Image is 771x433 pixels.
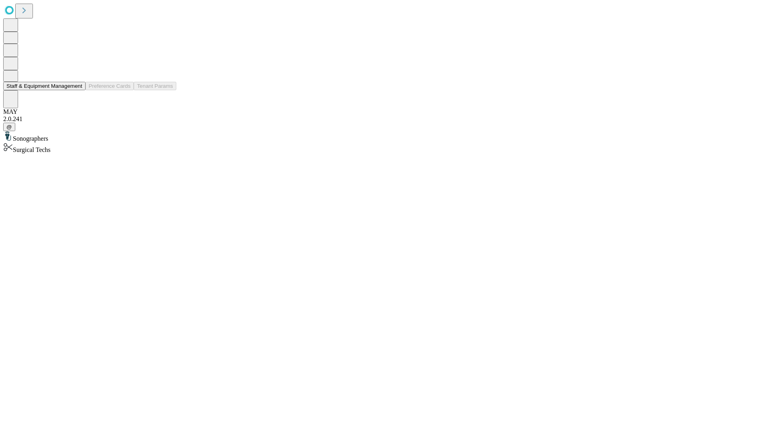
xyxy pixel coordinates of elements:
[3,82,86,90] button: Staff & Equipment Management
[3,123,15,131] button: @
[134,82,176,90] button: Tenant Params
[3,131,768,142] div: Sonographers
[3,108,768,115] div: MAY
[6,124,12,130] span: @
[3,142,768,154] div: Surgical Techs
[86,82,134,90] button: Preference Cards
[3,115,768,123] div: 2.0.241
